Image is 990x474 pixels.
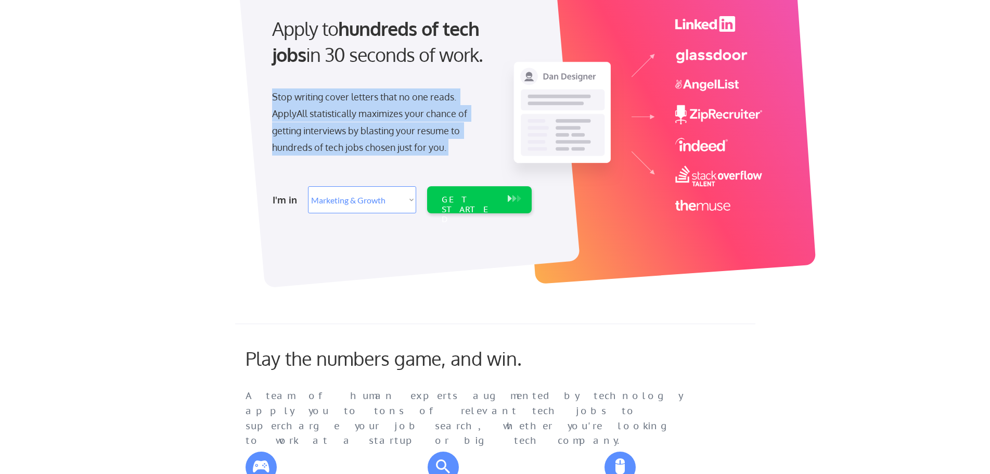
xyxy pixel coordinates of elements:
div: Stop writing cover letters that no one reads. ApplyAll statistically maximizes your chance of get... [272,88,486,156]
div: GET STARTED [442,195,497,225]
div: A team of human experts augmented by technology apply you to tons of relevant tech jobs to superc... [246,389,703,449]
div: Play the numbers game, and win. [246,347,568,369]
strong: hundreds of tech jobs [272,17,484,66]
div: Apply to in 30 seconds of work. [272,16,528,68]
div: I'm in [273,191,302,208]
